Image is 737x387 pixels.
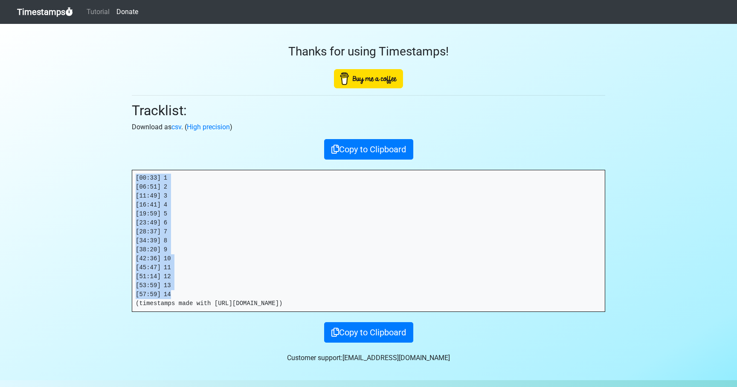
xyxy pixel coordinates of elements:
a: Tutorial [83,3,113,20]
a: csv [171,123,181,131]
a: High precision [187,123,230,131]
h2: Tracklist: [132,102,605,119]
iframe: Drift Widget Chat Controller [694,344,727,377]
img: Buy Me A Coffee [334,69,403,88]
h3: Thanks for using Timestamps! [132,44,605,59]
p: Download as . ( ) [132,122,605,132]
button: Copy to Clipboard [324,139,413,160]
a: Timestamps [17,3,73,20]
a: Donate [113,3,142,20]
button: Copy to Clipboard [324,322,413,343]
pre: [00:33] 1 [06:51] 2 [11:49] 3 [16:41] 4 [19:59] 5 [23:49] 6 [28:37] 7 [34:39] 8 [38:20] 9 [42:36]... [132,170,605,311]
